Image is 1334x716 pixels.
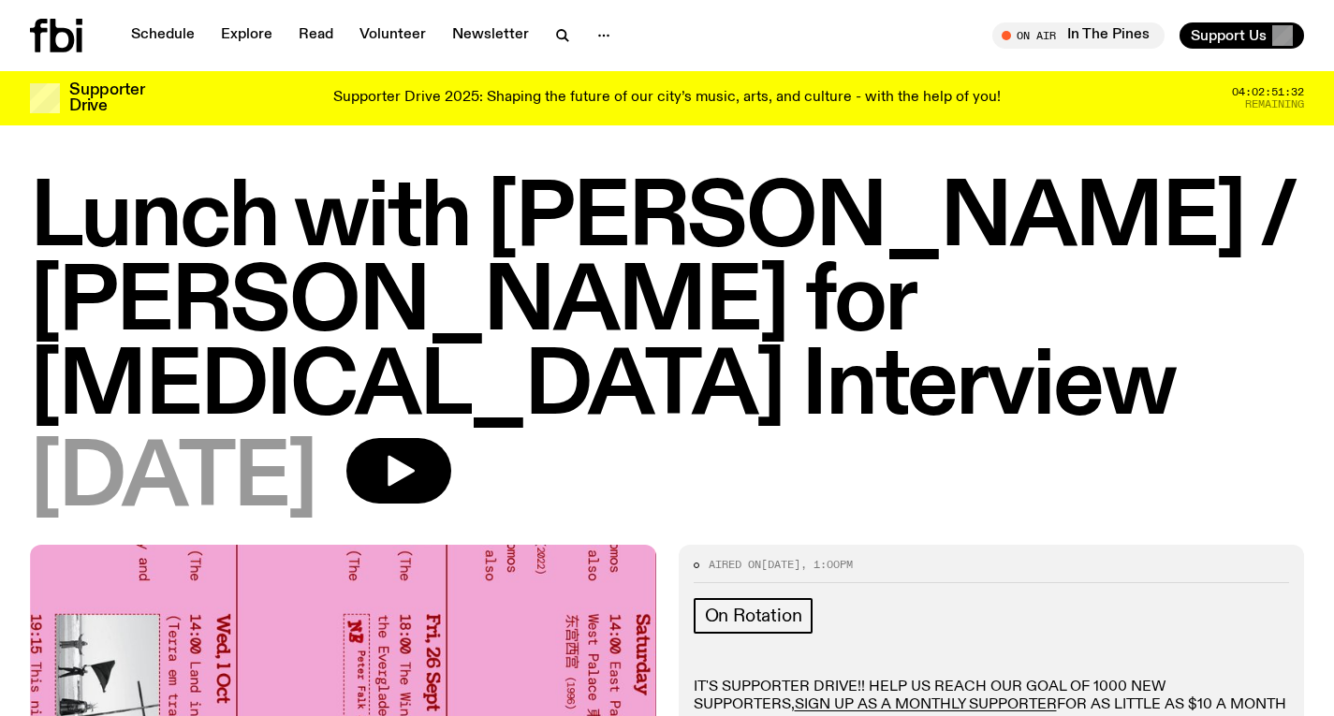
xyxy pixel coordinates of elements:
span: , 1:00pm [800,557,853,572]
span: [DATE] [30,438,316,522]
span: Aired on [709,557,761,572]
a: Volunteer [348,22,437,49]
a: Explore [210,22,284,49]
button: Support Us [1180,22,1304,49]
span: On Rotation [705,606,802,626]
span: Remaining [1245,99,1304,110]
a: Read [287,22,344,49]
a: SIGN UP AS A MONTHLY SUPPORTER [795,697,1057,712]
p: IT'S SUPPORTER DRIVE!! HELP US REACH OUR GOAL OF 1000 NEW SUPPORTERS, FOR AS LITTLE AS $10 A MONTH [694,679,1290,714]
a: Newsletter [441,22,540,49]
h1: Lunch with [PERSON_NAME] / [PERSON_NAME] for [MEDICAL_DATA] Interview [30,178,1304,431]
h3: Supporter Drive [69,82,144,114]
a: Schedule [120,22,206,49]
a: On Rotation [694,598,814,634]
span: [DATE] [761,557,800,572]
button: On AirIn The Pines [992,22,1165,49]
span: Support Us [1191,27,1267,44]
span: 04:02:51:32 [1232,87,1304,97]
p: Supporter Drive 2025: Shaping the future of our city’s music, arts, and culture - with the help o... [333,90,1001,107]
